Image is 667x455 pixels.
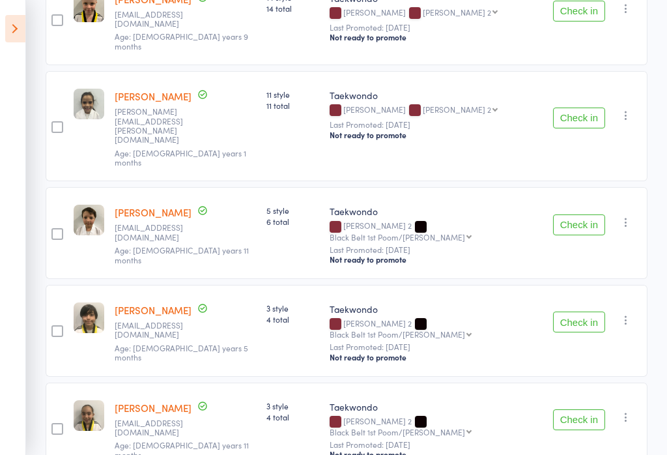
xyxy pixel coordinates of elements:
span: 4 total [266,314,320,325]
div: Black Belt 1st Poom/[PERSON_NAME] [330,233,465,241]
button: Check in [553,409,605,430]
div: Not ready to promote [330,254,542,265]
span: 11 total [266,100,320,111]
span: Age: [DEMOGRAPHIC_DATA] years 5 months [115,342,248,362]
small: vince.lotito@ardorfoodco.com.au [115,107,199,145]
div: [PERSON_NAME] 2 [330,221,542,241]
div: Taekwondo [330,205,542,218]
span: 4 total [266,411,320,422]
a: [PERSON_NAME] [115,401,192,415]
div: [PERSON_NAME] 2 [423,105,491,113]
span: Age: [DEMOGRAPHIC_DATA] years 11 months [115,244,249,265]
span: Age: [DEMOGRAPHIC_DATA] years 1 months [115,147,246,168]
div: [PERSON_NAME] 2 [423,8,491,16]
small: Last Promoted: [DATE] [330,440,542,449]
span: 3 style [266,400,320,411]
button: Check in [553,312,605,332]
div: Taekwondo [330,400,542,413]
button: Check in [553,1,605,22]
span: 14 total [266,3,320,14]
img: image1648792870.png [74,205,104,235]
span: 3 style [266,302,320,314]
div: [PERSON_NAME] 2 [330,319,542,338]
a: [PERSON_NAME] [115,205,192,219]
button: Check in [553,108,605,128]
div: Black Belt 1st Poom/[PERSON_NAME] [330,330,465,338]
div: [PERSON_NAME] 2 [330,417,542,436]
small: Last Promoted: [DATE] [330,120,542,129]
img: image1644622424.png [74,302,104,333]
div: Taekwondo [330,89,542,102]
span: 5 style [266,205,320,216]
div: Not ready to promote [330,352,542,362]
div: [PERSON_NAME] [330,8,542,19]
img: image1620430401.png [74,89,104,119]
a: [PERSON_NAME] [115,89,192,103]
div: [PERSON_NAME] [330,105,542,116]
a: [PERSON_NAME] [115,303,192,317]
button: Check in [553,214,605,235]
span: Age: [DEMOGRAPHIC_DATA] years 9 months [115,31,248,51]
small: Last Promoted: [DATE] [330,245,542,254]
div: Not ready to promote [330,32,542,42]
span: 6 total [266,216,320,227]
small: Last Promoted: [DATE] [330,342,542,351]
div: Taekwondo [330,302,542,316]
span: 11 style [266,89,320,100]
small: l.talia@yahoo.com.au [115,418,199,437]
small: jacinta20__@hotmail.com [115,10,199,29]
div: Black Belt 1st Poom/[PERSON_NAME] [330,428,465,436]
small: l.talia@yahoo.com.au [115,321,199,340]
small: Last Promoted: [DATE] [330,23,542,32]
small: markdoc2@hotmail.com [115,223,199,242]
img: image1644622421.png [74,400,104,431]
div: Not ready to promote [330,130,542,140]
